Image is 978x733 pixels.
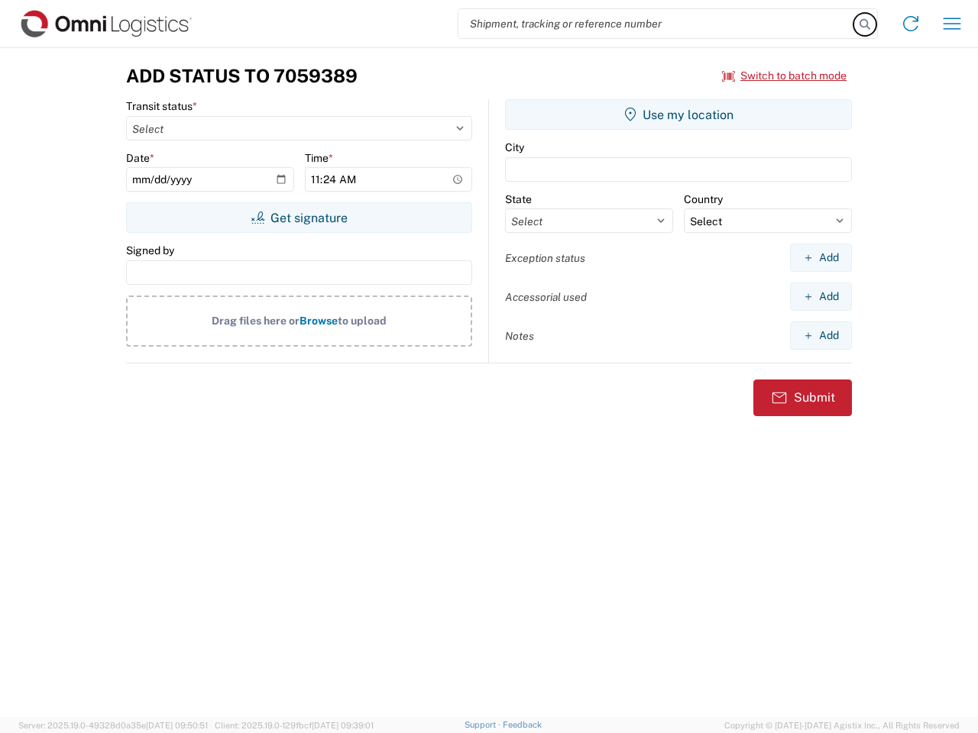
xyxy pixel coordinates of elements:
[505,99,852,130] button: Use my location
[503,720,542,729] a: Feedback
[722,63,847,89] button: Switch to batch mode
[126,244,174,257] label: Signed by
[505,329,534,343] label: Notes
[305,151,333,165] label: Time
[505,251,585,265] label: Exception status
[126,65,358,87] h3: Add Status to 7059389
[126,151,154,165] label: Date
[146,721,208,730] span: [DATE] 09:50:51
[505,140,524,154] label: City
[753,379,852,416] button: Submit
[458,9,854,38] input: Shipment, tracking or reference number
[684,192,723,206] label: Country
[18,721,208,730] span: Server: 2025.19.0-49328d0a35e
[212,315,300,327] span: Drag files here or
[338,315,387,327] span: to upload
[505,290,587,304] label: Accessorial used
[465,720,503,729] a: Support
[126,99,197,113] label: Transit status
[724,718,960,732] span: Copyright © [DATE]-[DATE] Agistix Inc., All Rights Reserved
[215,721,374,730] span: Client: 2025.19.0-129fbcf
[312,721,374,730] span: [DATE] 09:39:01
[300,315,338,327] span: Browse
[505,192,532,206] label: State
[790,283,852,311] button: Add
[790,321,852,350] button: Add
[126,202,472,233] button: Get signature
[790,244,852,272] button: Add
